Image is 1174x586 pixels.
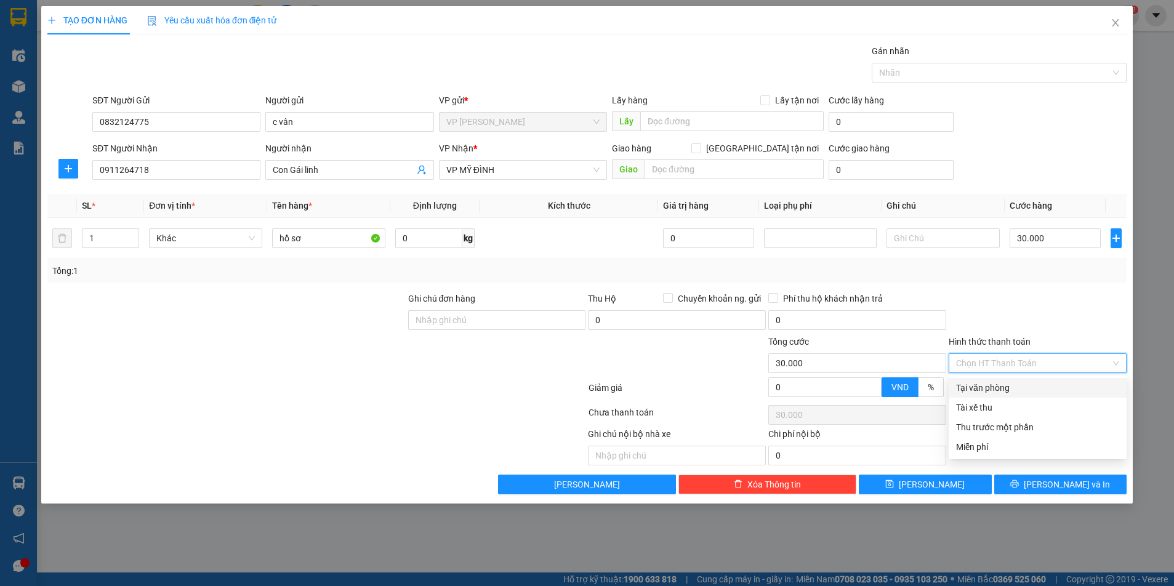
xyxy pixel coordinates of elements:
[612,159,645,179] span: Giao
[82,201,92,211] span: SL
[498,475,676,494] button: [PERSON_NAME]
[47,15,127,25] span: TẠO ĐƠN HÀNG
[587,381,768,403] div: Giảm giá
[956,381,1119,395] div: Tại văn phòng
[829,160,954,180] input: Cước giao hàng
[272,201,312,211] span: Tên hàng
[265,94,433,107] div: Người gửi
[956,440,1119,454] div: Miễn phí
[588,446,766,465] input: Nhập ghi chú
[265,142,433,155] div: Người nhận
[899,478,965,491] span: [PERSON_NAME]
[408,310,586,330] input: Ghi chú đơn hàng
[408,294,476,303] label: Ghi chú đơn hàng
[59,164,78,174] span: plus
[612,95,648,105] span: Lấy hàng
[678,475,856,494] button: deleteXóa Thông tin
[1111,18,1120,28] span: close
[92,94,260,107] div: SĐT Người Gửi
[548,201,590,211] span: Kích thước
[47,16,56,25] span: plus
[272,228,385,248] input: VD: Bàn, Ghế
[58,159,78,179] button: plus
[149,201,195,211] span: Đơn vị tính
[413,201,457,211] span: Định lượng
[92,142,260,155] div: SĐT Người Nhận
[747,478,801,491] span: Xóa Thông tin
[891,382,909,392] span: VND
[829,112,954,132] input: Cước lấy hàng
[588,427,766,446] div: Ghi chú nội bộ nhà xe
[439,94,607,107] div: VP gửi
[829,143,890,153] label: Cước giao hàng
[663,201,709,211] span: Giá trị hàng
[778,292,888,305] span: Phí thu hộ khách nhận trả
[417,165,427,175] span: user-add
[701,142,824,155] span: [GEOGRAPHIC_DATA] tận nơi
[734,480,742,489] span: delete
[859,475,992,494] button: save[PERSON_NAME]
[759,194,882,218] th: Loại phụ phí
[949,337,1031,347] label: Hình thức thanh toán
[872,46,909,56] label: Gán nhãn
[147,15,277,25] span: Yêu cầu xuất hóa đơn điện tử
[829,95,884,105] label: Cước lấy hàng
[1010,201,1052,211] span: Cước hàng
[645,159,824,179] input: Dọc đường
[768,337,809,347] span: Tổng cước
[612,111,640,131] span: Lấy
[1024,478,1110,491] span: [PERSON_NAME] và In
[887,228,1000,248] input: Ghi Chú
[640,111,824,131] input: Dọc đường
[1010,480,1019,489] span: printer
[1098,6,1133,41] button: Close
[768,427,946,446] div: Chi phí nội bộ
[882,194,1005,218] th: Ghi chú
[156,229,255,247] span: Khác
[612,143,651,153] span: Giao hàng
[994,475,1127,494] button: printer[PERSON_NAME] và In
[147,16,157,26] img: icon
[439,143,473,153] span: VP Nhận
[554,478,620,491] span: [PERSON_NAME]
[885,480,894,489] span: save
[770,94,824,107] span: Lấy tận nơi
[1111,233,1122,243] span: plus
[956,401,1119,414] div: Tài xế thu
[446,113,600,131] span: VP Nghi Xuân
[588,294,616,303] span: Thu Hộ
[52,264,454,278] div: Tổng: 1
[446,161,600,179] span: VP MỸ ĐÌNH
[673,292,766,305] span: Chuyển khoản ng. gửi
[956,420,1119,434] div: Thu trước một phần
[52,228,72,248] button: delete
[928,382,934,392] span: %
[1111,228,1122,248] button: plus
[663,228,754,248] input: 0
[587,406,768,427] div: Chưa thanh toán
[462,228,475,248] span: kg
